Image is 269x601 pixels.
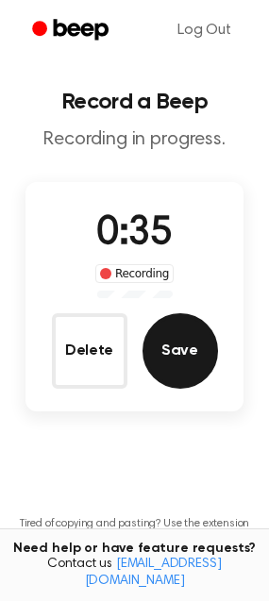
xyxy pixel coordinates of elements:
[15,91,254,113] h1: Record a Beep
[19,12,126,49] a: Beep
[11,557,258,590] span: Contact us
[96,214,172,254] span: 0:35
[143,313,218,389] button: Save Audio Record
[159,8,250,53] a: Log Out
[15,517,254,545] p: Tired of copying and pasting? Use the extension to automatically insert your recordings.
[95,264,174,283] div: Recording
[15,128,254,152] p: Recording in progress.
[85,558,222,588] a: [EMAIL_ADDRESS][DOMAIN_NAME]
[52,313,127,389] button: Delete Audio Record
